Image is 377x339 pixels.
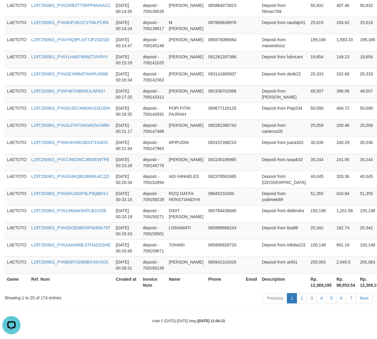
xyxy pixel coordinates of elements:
a: Next [356,293,372,304]
a: L29T250901_PYA1VA9AK9XPLB2CIDE [31,209,107,213]
td: [DATE] 00:14:47 [113,34,141,51]
td: 30,036 [308,137,334,154]
td: 199,166 [308,34,334,51]
td: M [PERSON_NAME] [166,17,206,34]
td: [DATE] 00:33:33 [113,222,141,240]
th: Invoice Num [141,274,166,291]
a: L29T250901_PYASG3G7A6KMU5XDJDH [31,106,110,111]
td: 1,201.58 [334,205,357,222]
td: 204.92 [334,17,357,34]
td: deposit - 709159501 [141,222,166,240]
td: 30,244 [308,154,334,171]
a: L29T250901_PYAF46TH6R99JLNF657 [31,89,105,93]
td: 2,040.5 [334,257,357,274]
td: 085888666243 [206,222,243,240]
td: [DATE] 00:21:44 [113,137,141,154]
td: 49,507 [308,85,334,102]
td: LAETOTO [5,205,29,222]
td: deposit - 709159228 [141,188,166,205]
td: 200.46 [334,120,357,137]
a: L29T250901_PYAYHQ9PLKFTJPZWZQ0 [31,37,109,42]
td: [DATE] 00:15:29 [113,51,141,68]
a: 5 [326,293,337,304]
a: L29T250901_PYAYLHA67M99Z7VKRVY [31,54,108,59]
td: [PERSON_NAME] [166,257,206,274]
td: 320.36 [334,171,357,188]
td: Deposit from Popi234 [260,102,308,120]
td: 081936702668 [206,85,243,102]
td: Deposit from maxwinbozz [260,34,308,51]
td: Deposit from lisa88 [260,222,308,240]
td: [DATE] 00:39:31 [113,257,141,274]
div: Showing 1 to 25 of 174 entries [5,293,153,301]
td: 50,090 [308,102,334,120]
td: 25,615 [308,17,334,34]
a: L29T250901_PYA7JN9ZWCJ8D6EWTPE [31,157,110,162]
td: deposit - 709147488 [141,120,166,137]
a: L29T250901_PYA9OP16U371TMLPCBN [31,20,109,25]
td: deposit - 709152894 [141,171,166,188]
td: DIDIT [PERSON_NAME] [166,205,206,222]
td: 085282390743 [206,120,243,137]
a: L29T250901_PYAZWBZTT5RPPM4AASZ [31,3,110,8]
td: LAETOTO [5,102,29,120]
td: Deposit from [PERSON_NAME] [260,85,308,102]
td: LAETOTO [5,51,29,68]
td: 25,333 [308,68,334,85]
td: deposit - 709139617 [141,17,166,34]
td: [DATE] 00:17:25 [113,85,141,102]
a: 2 [297,293,307,304]
td: 149.23 [334,51,357,68]
a: Previous [263,293,287,304]
td: deposit - 709143312 [141,85,166,102]
td: Deposit from lubricant [260,51,308,68]
td: ADI FANHELES [166,171,206,188]
td: deposit - 709147963 [141,137,166,154]
td: POPI FITRI FAJRIAH [166,102,206,120]
td: LAETOTO [5,68,29,85]
td: deposit - 709141025 [141,51,166,68]
td: deposit - 709159271 [141,205,166,222]
td: 081261287366 [206,51,243,68]
td: 202.66 [334,68,357,85]
td: 801.18 [334,240,357,257]
a: L29T250901_PYASDOEM8X5PW3NA79T [31,226,111,231]
td: LAETOTO [5,17,29,34]
a: L29T250901_PYASG6KQB18MWU4CZZI [31,174,110,179]
td: 410.84 [334,188,357,205]
td: 241.95 [334,154,357,171]
td: [DATE] 00:14:24 [113,17,141,34]
td: Deposit from trikitiw222 [260,240,308,257]
td: RIZQ DAFFA FERISTIANDIYA [166,188,206,205]
th: Email [243,274,259,291]
a: L29T250901_PYA3L6TR7GN34GNUW80 [31,123,110,128]
th: Created at [113,274,141,291]
th: Name [166,274,206,291]
td: 085606628733 [206,240,243,257]
a: L29T250901_PYAGEX69N5TAHPLA90B [31,72,108,76]
td: Deposit from taopik32 [260,154,308,171]
a: L29T250901_PYANRU302F9LP9QBNYJ [31,191,108,196]
th: Description [260,274,308,291]
a: L29T250901_PYA2AAHM9LSTHADZGHE [31,243,111,248]
th: Ref. Num [29,274,113,291]
td: LAETOTO [5,120,29,137]
a: 3 [307,293,317,304]
td: [DATE] 00:33:18 [113,205,141,222]
td: [DATE] 00:33:45 [113,240,141,257]
td: 087860639976 [206,17,243,34]
td: [PERSON_NAME] [166,85,206,102]
td: LAETOTO [5,257,29,274]
td: Deposit from cairterus05 [260,120,308,137]
td: Deposit from dede22 [260,68,308,85]
td: 162.74 [334,222,357,240]
td: 100,148 [308,240,334,257]
td: deposit - 709165136 [141,257,166,274]
td: 400.72 [334,102,357,120]
td: 08645231000 [206,188,243,205]
td: LAETOTO [5,188,29,205]
button: Open LiveChat chat widget [2,2,20,20]
td: deposit - 709140146 [141,34,166,51]
td: Deposit from naufaljr01 [260,17,308,34]
td: LAETOTO [5,34,29,51]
